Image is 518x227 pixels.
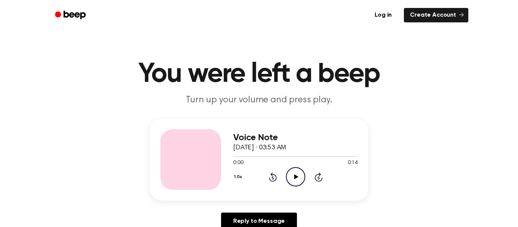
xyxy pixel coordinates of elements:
a: Log in [367,6,399,24]
a: Create Account [404,8,468,22]
a: Beep [50,8,93,23]
p: Turn up your volume and press play. [113,94,405,106]
span: 0:00 [233,159,243,167]
span: 0:14 [348,159,358,167]
h3: Voice Note [233,133,358,143]
h1: You were left a beep [65,61,453,88]
button: 1.0x [233,171,245,183]
span: [DATE] · 03:53 AM [233,144,286,151]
